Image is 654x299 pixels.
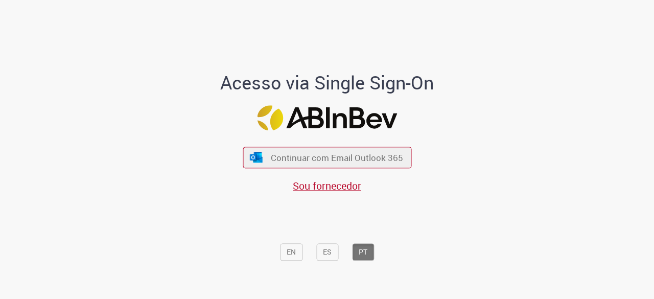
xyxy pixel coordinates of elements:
[280,244,302,261] button: EN
[185,73,469,94] h1: Acesso via Single Sign-On
[249,152,264,163] img: ícone Azure/Microsoft 360
[257,105,397,130] img: Logo ABInBev
[352,244,374,261] button: PT
[243,147,411,168] button: ícone Azure/Microsoft 360 Continuar com Email Outlook 365
[293,179,361,193] a: Sou fornecedor
[316,244,338,261] button: ES
[271,152,403,164] span: Continuar com Email Outlook 365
